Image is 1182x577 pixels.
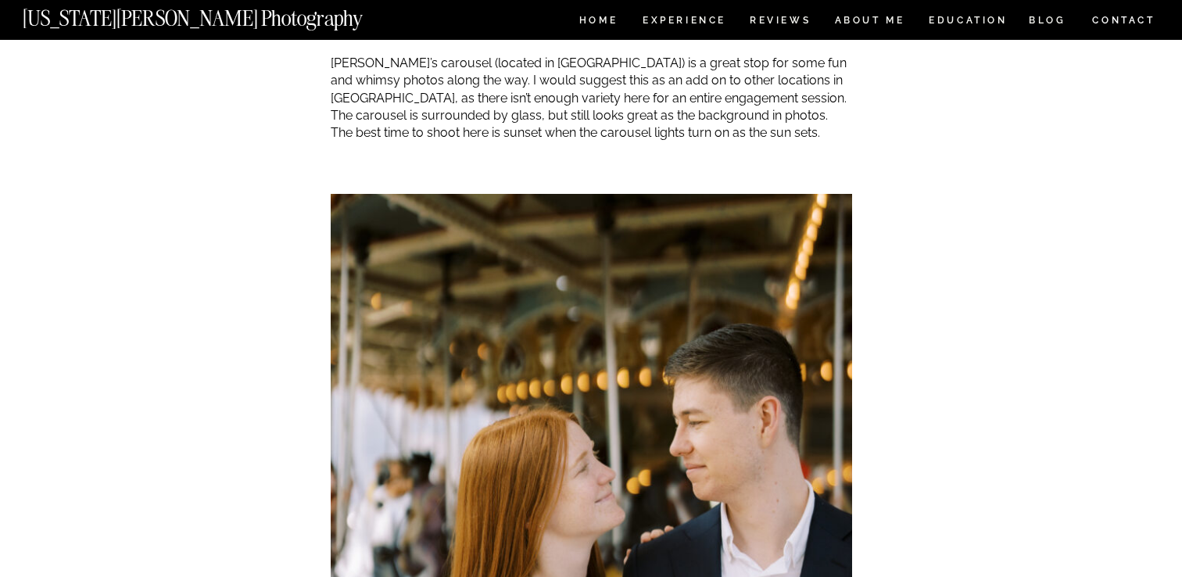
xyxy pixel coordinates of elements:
[750,16,808,29] a: REVIEWS
[834,16,905,29] a: ABOUT ME
[23,8,415,21] a: [US_STATE][PERSON_NAME] Photography
[643,16,725,29] a: Experience
[331,22,852,36] h2: 12. [PERSON_NAME]’s Carousel
[331,55,852,142] p: [PERSON_NAME]’s carousel (located in [GEOGRAPHIC_DATA]) is a great stop for some fun and whimsy p...
[1091,12,1156,29] a: CONTACT
[927,16,1009,29] a: EDUCATION
[576,16,621,29] a: HOME
[1029,16,1066,29] a: BLOG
